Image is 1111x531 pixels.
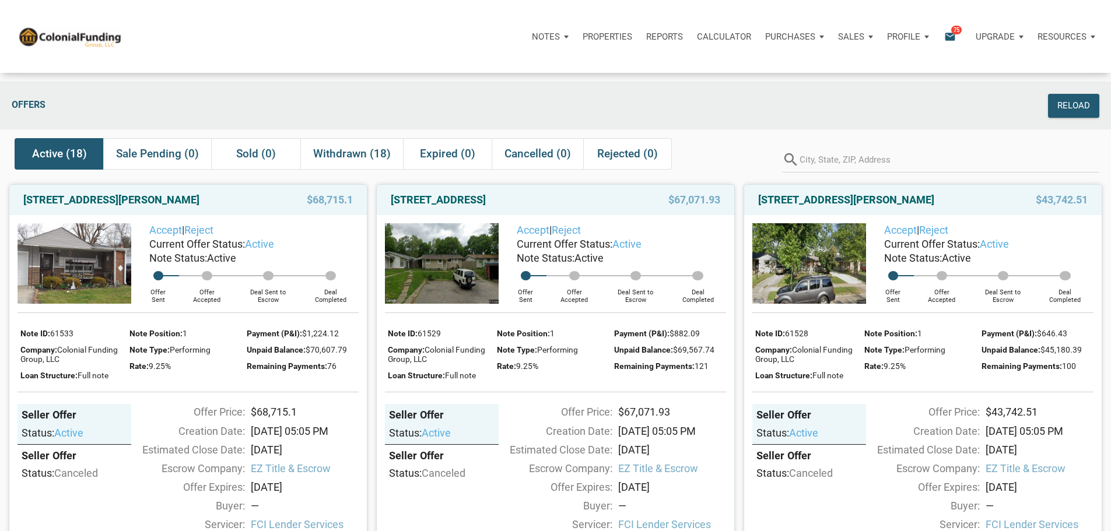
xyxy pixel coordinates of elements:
[831,19,880,54] button: Sales
[670,280,726,304] div: Deal Completed
[532,31,560,42] p: Notes
[872,280,914,304] div: Offer Sent
[1038,31,1087,42] p: Resources
[493,404,612,420] div: Offer Price:
[782,146,800,173] i: search
[170,345,211,354] span: Performing
[982,361,1062,371] span: Remaining Payments:
[1037,280,1094,304] div: Deal Completed
[149,238,245,250] span: Current Offer Status:
[765,31,815,42] p: Purchases
[639,19,690,54] button: Reports
[646,31,683,42] p: Reports
[880,19,936,54] button: Profile
[1031,19,1102,54] button: Resources
[756,467,789,479] span: Status:
[300,138,403,170] div: Withdrawn (18)
[614,329,670,338] span: Payment (P&I):
[306,345,347,354] span: $70,607.79
[20,345,57,354] span: Company:
[756,449,862,463] div: Seller Offer
[116,147,199,161] span: Sale Pending (0)
[864,361,884,371] span: Rate:
[517,238,612,250] span: Current Offer Status:
[149,224,213,236] span: |
[149,361,171,371] span: 9.25%
[492,138,583,170] div: Cancelled (0)
[493,423,612,439] div: Creation Date:
[149,224,182,236] a: Accept
[422,427,451,439] span: active
[234,280,302,304] div: Deal Sent to Escrow
[969,280,1037,304] div: Deal Sent to Escrow
[125,460,245,476] div: Escrow Company:
[864,329,917,338] span: Note Position:
[942,252,971,264] span: Active
[245,238,274,250] span: active
[695,361,709,371] span: 121
[690,19,758,54] a: Calculator
[884,224,948,236] span: |
[789,467,833,479] span: canceled
[887,31,920,42] p: Profile
[1036,193,1088,207] span: $43,742.51
[388,345,485,364] span: Colonial Funding Group, LLC
[1057,99,1090,112] div: Reload
[245,404,365,420] div: $68,715.1
[980,423,1099,439] div: [DATE] 05:05 PM
[546,280,601,304] div: Offer Accepted
[860,479,980,495] div: Offer Expires:
[935,19,969,54] button: email75
[493,479,612,495] div: Offer Expires:
[583,31,632,42] p: Properties
[17,223,131,304] img: 571672
[980,442,1099,458] div: [DATE]
[943,30,957,43] i: email
[756,427,789,439] span: Status:
[785,329,808,338] span: 61528
[391,193,486,207] a: [STREET_ADDRESS]
[313,147,391,161] span: Withdrawn (18)
[860,404,980,420] div: Offer Price:
[812,371,843,380] span: Full note
[385,223,499,304] img: 571822
[919,224,948,236] a: Reject
[980,238,1009,250] span: active
[914,280,969,304] div: Offer Accepted
[388,345,425,354] span: Company:
[247,345,306,354] span: Unpaid Balance:
[389,449,495,463] div: Seller Offer
[884,224,917,236] a: Accept
[884,252,942,264] span: Note Status:
[612,238,642,250] span: active
[22,427,54,439] span: Status:
[697,31,751,42] p: Calculator
[32,147,87,161] span: Active (18)
[1062,361,1076,371] span: 100
[1048,94,1099,118] button: Reload
[789,427,818,439] span: active
[1037,329,1067,338] span: $646.43
[552,224,581,236] a: Reject
[969,19,1031,54] button: Upgrade
[129,345,170,354] span: Note Type:
[951,25,962,34] span: 75
[860,423,980,439] div: Creation Date:
[525,19,576,54] button: Notes
[800,146,1099,173] input: City, State, ZIP, Address
[493,442,612,458] div: Estimated Close Date:
[504,280,547,304] div: Offer Sent
[207,252,236,264] span: Active
[236,147,276,161] span: Sold (0)
[756,408,862,422] div: Seller Offer
[755,345,853,364] span: Colonial Funding Group, LLC
[497,329,550,338] span: Note Position:
[982,329,1037,338] span: Payment (P&I):
[20,345,118,364] span: Colonial Funding Group, LLC
[860,442,980,458] div: Estimated Close Date:
[245,479,365,495] div: [DATE]
[755,371,812,380] span: Loan Structure:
